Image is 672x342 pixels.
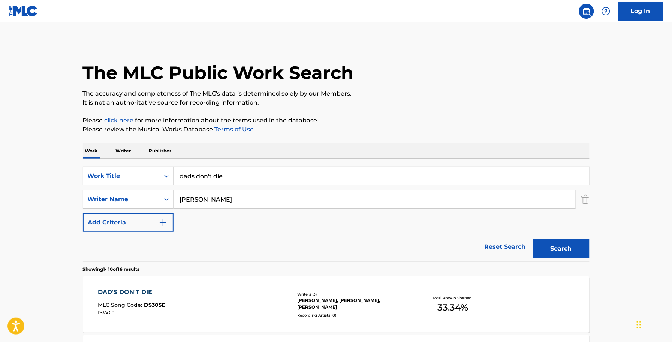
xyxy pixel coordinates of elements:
[98,302,144,308] span: MLC Song Code :
[635,306,672,342] iframe: Chat Widget
[83,61,354,84] h1: The MLC Public Work Search
[637,314,641,336] div: Drag
[581,190,590,209] img: Delete Criterion
[83,116,590,125] p: Please for more information about the terms used in the database.
[98,309,115,316] span: ISWC :
[437,301,468,314] span: 33.34 %
[618,2,663,21] a: Log In
[83,89,590,98] p: The accuracy and completeness of The MLC's data is determined solely by our Members.
[433,295,473,301] p: Total Known Shares:
[147,143,174,159] p: Publisher
[481,239,530,255] a: Reset Search
[298,297,411,311] div: [PERSON_NAME], [PERSON_NAME], [PERSON_NAME]
[83,125,590,134] p: Please review the Musical Works Database
[9,6,38,16] img: MLC Logo
[88,195,155,204] div: Writer Name
[144,302,165,308] span: DS305E
[579,4,594,19] a: Public Search
[533,239,590,258] button: Search
[298,291,411,297] div: Writers ( 3 )
[602,7,611,16] img: help
[298,312,411,318] div: Recording Artists ( 0 )
[213,126,254,133] a: Terms of Use
[98,288,165,297] div: DAD'S DON'T DIE
[83,167,590,262] form: Search Form
[88,172,155,181] div: Work Title
[105,117,134,124] a: click here
[83,266,140,273] p: Showing 1 - 10 of 16 results
[83,143,100,159] p: Work
[582,7,591,16] img: search
[83,213,174,232] button: Add Criteria
[83,276,590,333] a: DAD'S DON'T DIEMLC Song Code:DS305EISWC:Writers (3)[PERSON_NAME], [PERSON_NAME], [PERSON_NAME]Rec...
[599,4,614,19] div: Help
[159,218,168,227] img: 9d2ae6d4665cec9f34b9.svg
[114,143,133,159] p: Writer
[83,98,590,107] p: It is not an authoritative source for recording information.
